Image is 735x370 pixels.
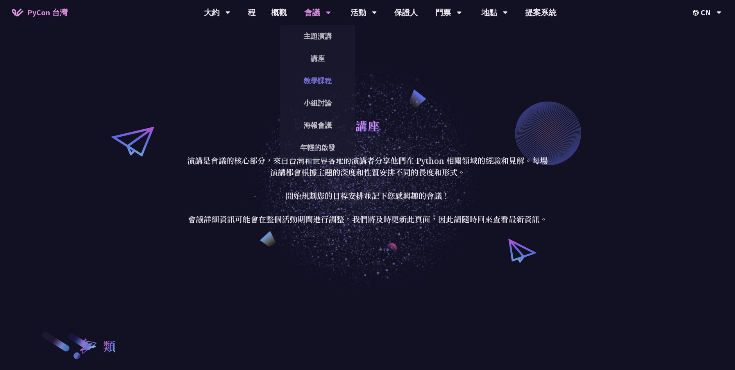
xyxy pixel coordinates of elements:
img: PyCon TW 2025 的主頁圖標 [12,9,23,16]
a: 小組討論 [280,94,355,112]
a: 講座 [280,49,355,68]
p: 演講是會議的核心部分，來自台灣和世界各地的演講者分享他們在 Python 相關領域的經驗和見解。每場演講都會根據主題的深度和性質安排不同的長度和形式。 開始規劃您的日程安排並記下您感興趣的會議！... [186,155,549,225]
font: 會議 [304,7,320,18]
h2: 類 [103,336,116,355]
img: 標題項目符號 [72,331,103,361]
font: 活動 [351,7,366,18]
a: 主題演講 [280,27,355,45]
font: CN [701,7,711,18]
a: 年輕的啟發 [280,138,355,157]
a: PyCon 台灣 [4,3,75,22]
a: 教學課程 [280,71,355,90]
img: 地區設定圖示 [693,10,701,16]
span: PyCon 台灣 [27,7,68,18]
font: 大約 [204,7,220,18]
font: 地點 [481,7,497,18]
font: 門票 [435,7,451,18]
a: 海報會議 [280,116,355,134]
h1: 講座 [355,114,380,137]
